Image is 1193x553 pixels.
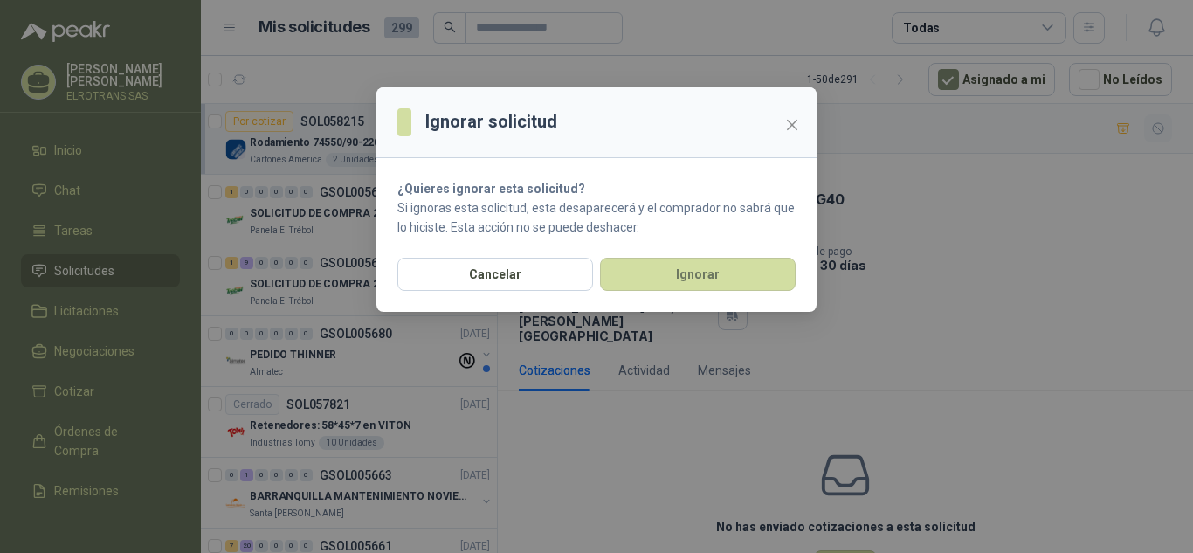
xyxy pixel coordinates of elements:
[600,258,796,291] button: Ignorar
[785,118,799,132] span: close
[397,198,796,237] p: Si ignoras esta solicitud, esta desaparecerá y el comprador no sabrá que lo hiciste. Esta acción ...
[397,258,593,291] button: Cancelar
[778,111,806,139] button: Close
[397,182,585,196] strong: ¿Quieres ignorar esta solicitud?
[425,108,557,135] h3: Ignorar solicitud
